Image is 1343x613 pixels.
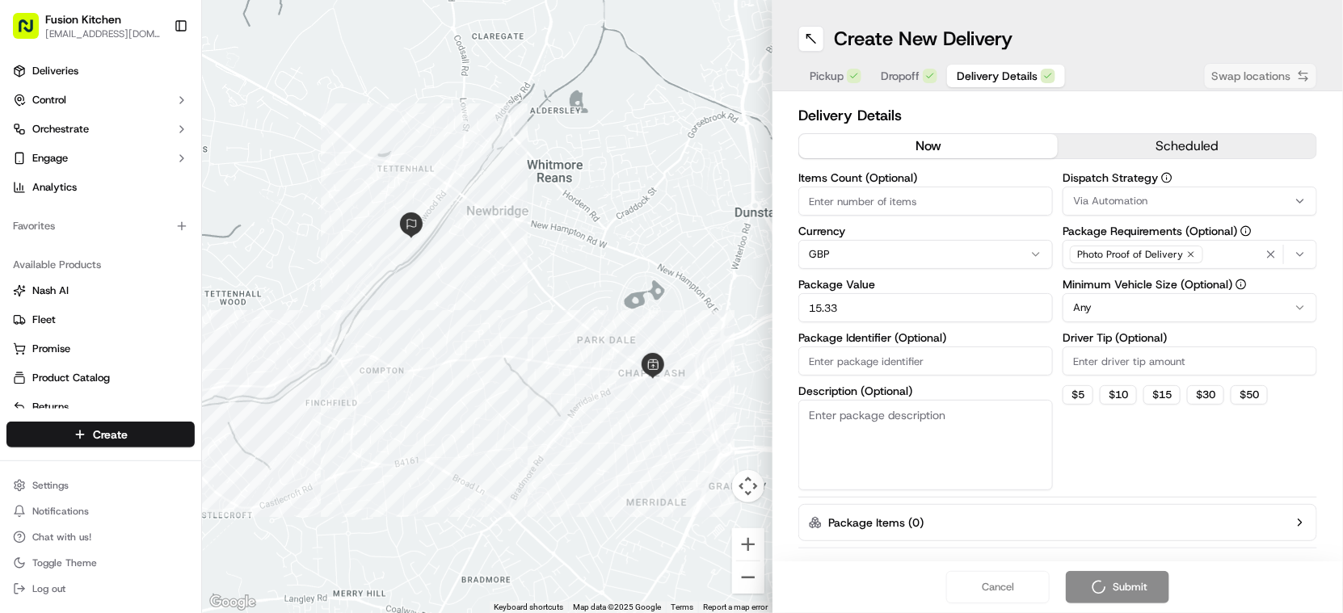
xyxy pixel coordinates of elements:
[134,294,140,307] span: •
[32,371,110,385] span: Product Catalog
[206,592,259,613] img: Google
[6,145,195,171] button: Engage
[1240,225,1252,237] button: Package Requirements (Optional)
[16,65,294,90] p: Welcome 👋
[50,294,131,307] span: [PERSON_NAME]
[6,213,195,239] div: Favorites
[16,363,29,376] div: 📗
[1063,385,1093,405] button: $5
[32,64,78,78] span: Deliveries
[799,134,1058,158] button: now
[32,556,97,569] span: Toggle Theme
[1063,332,1317,343] label: Driver Tip (Optional)
[153,361,259,377] span: API Documentation
[1063,172,1317,183] label: Dispatch Strategy
[1187,385,1224,405] button: $30
[1073,194,1147,208] span: Via Automation
[13,313,188,327] a: Fleet
[143,250,176,263] span: [DATE]
[798,279,1053,290] label: Package Value
[6,394,195,420] button: Returns
[798,385,1053,397] label: Description (Optional)
[6,6,167,45] button: Fusion Kitchen[EMAIL_ADDRESS][DOMAIN_NAME]
[6,278,195,304] button: Nash AI
[1231,385,1268,405] button: $50
[73,170,222,183] div: We're available if you need us!
[10,355,130,384] a: 📗Knowledge Base
[6,307,195,333] button: Fleet
[32,151,68,166] span: Engage
[1063,279,1317,290] label: Minimum Vehicle Size (Optional)
[143,294,176,307] span: [DATE]
[957,68,1038,84] span: Delivery Details
[6,87,195,113] button: Control
[6,422,195,447] button: Create
[16,279,42,304] img: Masood Aslam
[16,210,108,223] div: Past conversations
[573,603,661,611] span: Map data ©2025 Google
[32,122,89,136] span: Orchestrate
[732,561,764,594] button: Zoom out
[32,93,66,107] span: Control
[6,526,195,548] button: Chat with us!
[1143,385,1181,405] button: $15
[130,355,266,384] a: 💻API Documentation
[13,400,188,414] a: Returns
[810,68,844,84] span: Pickup
[798,172,1053,183] label: Items Count (Optional)
[798,332,1053,343] label: Package Identifier (Optional)
[834,26,1013,52] h1: Create New Delivery
[732,470,764,502] button: Map camera controls
[798,187,1053,216] input: Enter number of items
[1058,134,1316,158] button: scheduled
[703,603,768,611] a: Report a map error
[32,531,91,544] span: Chat with us!
[250,207,294,226] button: See all
[6,365,195,391] button: Product Catalog
[137,363,149,376] div: 💻
[1063,187,1317,216] button: Via Automation
[881,68,920,84] span: Dropoff
[93,426,128,443] span: Create
[1100,385,1137,405] button: $10
[798,504,1317,541] button: Package Items (0)
[42,104,291,121] input: Got a question? Start typing here...
[34,154,63,183] img: 9188753566659_6852d8bf1fb38e338040_72.png
[1063,240,1317,269] button: Photo Proof of Delivery
[134,250,140,263] span: •
[798,293,1053,322] input: Enter package value
[1236,279,1247,290] button: Minimum Vehicle Size (Optional)
[6,336,195,362] button: Promise
[32,180,77,195] span: Analytics
[6,252,195,278] div: Available Products
[32,342,70,356] span: Promise
[13,283,188,298] a: Nash AI
[671,603,693,611] a: Terms (opens in new tab)
[798,346,1053,376] input: Enter package identifier
[798,225,1053,237] label: Currency
[13,342,188,356] a: Promise
[6,58,195,84] a: Deliveries
[6,174,195,200] a: Analytics
[114,400,196,413] a: Powered byPylon
[16,16,48,48] img: Nash
[32,400,69,414] span: Returns
[828,514,924,531] label: Package Items ( 0 )
[161,401,196,413] span: Pylon
[732,528,764,561] button: Zoom in
[1063,346,1317,376] input: Enter driver tip amount
[32,479,69,492] span: Settings
[13,371,188,385] a: Product Catalog
[32,283,69,298] span: Nash AI
[32,251,45,264] img: 1736555255976-a54dd68f-1ca7-489b-9aae-adbdc363a1c4
[275,159,294,178] button: Start new chat
[45,27,161,40] button: [EMAIL_ADDRESS][DOMAIN_NAME]
[1063,225,1317,237] label: Package Requirements (Optional)
[206,592,259,613] a: Open this area in Google Maps (opens a new window)
[1077,248,1183,261] span: Photo Proof of Delivery
[6,116,195,142] button: Orchestrate
[45,11,121,27] button: Fusion Kitchen
[32,295,45,308] img: 1736555255976-a54dd68f-1ca7-489b-9aae-adbdc363a1c4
